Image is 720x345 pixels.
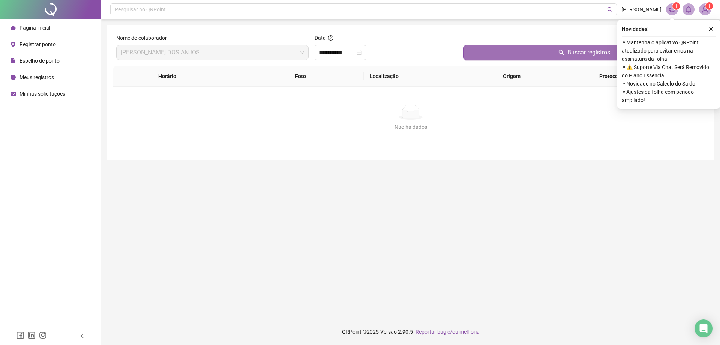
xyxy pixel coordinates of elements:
[622,80,715,88] span: ⚬ Novidade no Cálculo do Saldo!
[19,58,60,64] span: Espelho de ponto
[10,58,16,63] span: file
[10,75,16,80] span: clock-circle
[28,331,35,339] span: linkedin
[607,7,613,12] span: search
[315,35,326,41] span: Data
[39,331,46,339] span: instagram
[593,66,708,87] th: Protocolo
[675,3,678,9] span: 1
[101,319,720,345] footer: QRPoint © 2025 - 2.90.5 -
[672,2,680,10] sup: 1
[121,45,304,60] span: MARCIANE SOUZA DOS ANJOS
[497,66,593,87] th: Origem
[328,35,333,41] span: question-circle
[10,42,16,47] span: environment
[708,26,714,32] span: close
[10,91,16,96] span: schedule
[116,34,172,42] label: Nome do colaborador
[10,25,16,30] span: home
[16,331,24,339] span: facebook
[289,66,364,87] th: Foto
[567,48,610,57] span: Buscar registros
[79,333,85,339] span: left
[622,38,715,63] span: ⚬ Mantenha o aplicativo QRPoint atualizado para evitar erros na assinatura da folha!
[463,45,705,60] button: Buscar registros
[622,88,715,104] span: ⚬ Ajustes da folha com período ampliado!
[558,50,564,56] span: search
[705,2,713,10] sup: Atualize o seu contato no menu Meus Dados
[669,6,675,13] span: notification
[694,319,712,337] div: Open Intercom Messenger
[621,5,661,14] span: [PERSON_NAME]
[622,25,649,33] span: Novidades !
[19,74,54,80] span: Meus registros
[19,25,50,31] span: Página inicial
[152,66,250,87] th: Horário
[380,329,397,335] span: Versão
[622,63,715,80] span: ⚬ ⚠️ Suporte Via Chat Será Removido do Plano Essencial
[364,66,497,87] th: Localização
[708,3,711,9] span: 1
[699,4,711,15] img: 64984
[19,91,65,97] span: Minhas solicitações
[122,123,699,131] div: Não há dados
[685,6,692,13] span: bell
[415,329,480,335] span: Reportar bug e/ou melhoria
[19,41,56,47] span: Registrar ponto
